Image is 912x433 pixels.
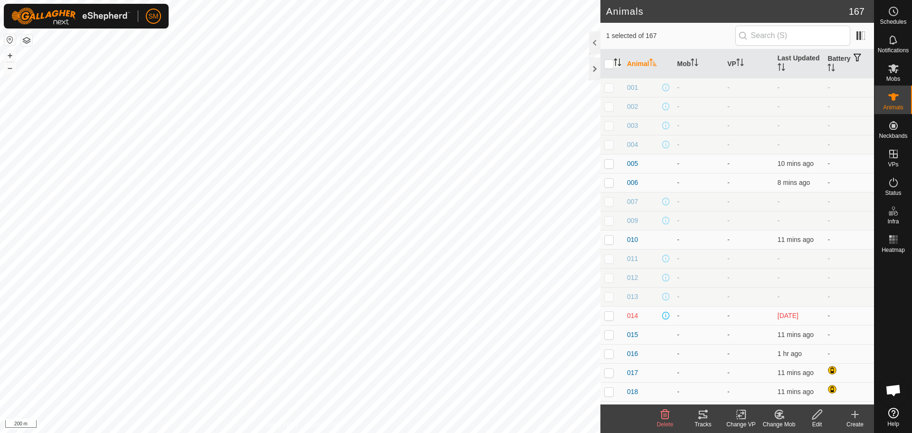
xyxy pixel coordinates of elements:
span: 016 [627,349,638,359]
span: Heatmap [882,247,905,253]
span: SM [149,11,159,21]
th: VP [723,49,774,78]
span: 005 [627,159,638,169]
span: 012 [627,273,638,283]
div: Change Mob [760,420,798,429]
div: - [677,349,720,359]
div: - [677,140,720,150]
span: 8 Oct 2025, 11:35 am [778,388,814,395]
th: Animal [623,49,674,78]
td: - [824,173,874,192]
div: - [677,292,720,302]
input: Search (S) [735,26,850,46]
div: - [677,102,720,112]
td: - [824,287,874,306]
app-display-virtual-paddock-transition: - [727,350,730,357]
app-display-virtual-paddock-transition: - [727,84,730,91]
th: Last Updated [774,49,824,78]
div: - [677,159,720,169]
span: 8 Oct 2025, 10:05 am [778,350,802,357]
button: Map Layers [21,35,32,46]
td: - [824,97,874,116]
span: 015 [627,330,638,340]
span: - [778,293,780,300]
span: 8 Oct 2025, 11:38 am [778,179,810,186]
app-display-virtual-paddock-transition: - [727,293,730,300]
td: - [824,249,874,268]
a: Privacy Policy [263,421,298,429]
span: Neckbands [879,133,907,139]
div: Tracks [684,420,722,429]
app-display-virtual-paddock-transition: - [727,369,730,376]
span: Infra [887,219,899,224]
img: Gallagher Logo [11,8,130,25]
span: 018 [627,387,638,397]
span: Animals [883,105,903,110]
div: - [677,235,720,245]
button: – [4,62,16,74]
app-display-virtual-paddock-transition: - [727,312,730,319]
td: - [824,154,874,173]
div: - [677,387,720,397]
p-sorticon: Activate to sort [736,60,744,67]
div: - [677,178,720,188]
td: - [824,135,874,154]
app-display-virtual-paddock-transition: - [727,217,730,224]
span: 003 [627,121,638,131]
span: 27 Sept 2025, 9:38 am [778,312,798,319]
td: - [824,78,874,97]
span: 004 [627,140,638,150]
td: - [824,116,874,135]
span: Mobs [886,76,900,82]
app-display-virtual-paddock-transition: - [727,122,730,129]
span: Notifications [878,48,909,53]
div: Create [836,420,874,429]
a: Contact Us [310,421,338,429]
span: 8 Oct 2025, 11:35 am [778,236,814,243]
div: Edit [798,420,836,429]
td: - [824,192,874,211]
td: - [824,401,874,420]
div: - [677,254,720,264]
h2: Animals [606,6,849,17]
span: 013 [627,292,638,302]
p-sorticon: Activate to sort [691,60,698,67]
app-display-virtual-paddock-transition: - [727,141,730,148]
p-sorticon: Activate to sort [614,60,621,67]
div: - [677,216,720,226]
span: 1 selected of 167 [606,31,735,41]
div: - [677,368,720,378]
span: 007 [627,197,638,207]
span: 001 [627,83,638,93]
span: 006 [627,178,638,188]
p-sorticon: Activate to sort [827,65,835,73]
span: - [778,103,780,110]
app-display-virtual-paddock-transition: - [727,103,730,110]
span: - [778,217,780,224]
app-display-virtual-paddock-transition: - [727,236,730,243]
span: 002 [627,102,638,112]
span: VPs [888,162,898,167]
td: - [824,211,874,230]
td: - [824,268,874,287]
span: Delete [657,421,674,428]
td: - [824,306,874,325]
app-display-virtual-paddock-transition: - [727,198,730,205]
td: - [824,230,874,249]
div: - [677,330,720,340]
span: - [778,255,780,262]
div: - [677,197,720,207]
div: Change VP [722,420,760,429]
span: 011 [627,254,638,264]
app-display-virtual-paddock-transition: - [727,255,730,262]
span: 8 Oct 2025, 11:35 am [778,331,814,338]
span: - [778,122,780,129]
button: Reset Map [4,34,16,46]
span: - [778,141,780,148]
th: Mob [674,49,724,78]
app-display-virtual-paddock-transition: - [727,274,730,281]
span: 8 Oct 2025, 11:35 am [778,369,814,376]
div: - [677,311,720,321]
span: - [778,274,780,281]
span: 167 [849,4,864,19]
